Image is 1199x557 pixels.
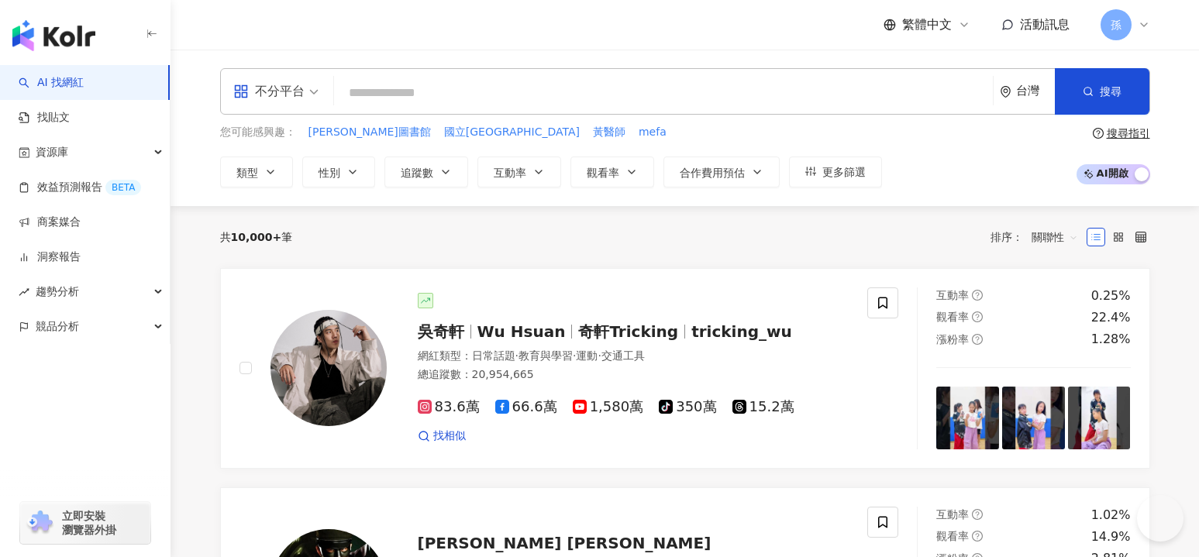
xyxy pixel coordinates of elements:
a: chrome extension立即安裝 瀏覽器外掛 [20,502,150,544]
span: 交通工具 [601,349,645,362]
img: post-image [1002,387,1065,449]
button: 黃醫師 [592,124,626,141]
span: mefa [639,125,667,140]
span: 日常話題 [472,349,515,362]
span: 教育與學習 [519,349,573,362]
button: 搜尋 [1055,68,1149,115]
button: 追蹤數 [384,156,468,187]
span: 繁體中文 [902,16,952,33]
span: 吳奇軒 [418,322,464,341]
span: 類型 [236,167,258,179]
span: question-circle [972,509,983,520]
button: 觀看率 [570,156,654,187]
span: 資源庫 [36,135,68,170]
span: question-circle [972,311,983,322]
img: logo [12,20,95,51]
span: · [573,349,576,362]
button: 性別 [302,156,375,187]
button: 互動率 [477,156,561,187]
a: 找相似 [418,428,466,444]
a: searchAI 找網紅 [19,75,84,91]
span: 83.6萬 [418,399,480,415]
button: [PERSON_NAME]圖書館 [308,124,432,141]
span: [PERSON_NAME]圖書館 [308,125,431,140]
div: 0.25% [1091,287,1131,304]
span: 活動訊息 [1020,17,1070,32]
a: 找貼文 [19,110,70,125]
span: 奇軒Tricking [578,322,678,341]
span: 觀看率 [936,311,969,323]
span: 互動率 [936,289,969,301]
span: appstore [233,84,249,99]
div: 22.4% [1091,309,1131,326]
span: 孫 [1111,16,1121,33]
span: 互動率 [494,167,526,179]
div: 總追蹤數 ： 20,954,665 [418,367,849,383]
button: 類型 [220,156,293,187]
button: mefa [638,124,667,141]
span: 搜尋 [1100,85,1121,98]
span: 更多篩選 [822,166,866,178]
span: 競品分析 [36,309,79,344]
a: 洞察報告 [19,249,81,265]
span: 追蹤數 [401,167,433,179]
span: 觀看率 [936,530,969,542]
span: 10,000+ [231,231,282,243]
span: 1,580萬 [573,399,644,415]
span: 您可能感興趣： [220,125,296,140]
span: tricking_wu [691,322,792,341]
div: 台灣 [1016,84,1055,98]
div: 不分平台 [233,79,305,104]
div: 1.28% [1091,331,1131,348]
div: 1.02% [1091,507,1131,524]
a: KOL Avatar吳奇軒Wu Hsuan奇軒Trickingtricking_wu網紅類型：日常話題·教育與學習·運動·交通工具總追蹤數：20,954,66583.6萬66.6萬1,580萬3... [220,268,1150,469]
span: 國立[GEOGRAPHIC_DATA] [444,125,580,140]
button: 合作費用預估 [663,156,780,187]
span: 互動率 [936,508,969,521]
img: post-image [936,387,999,449]
span: · [598,349,601,362]
span: rise [19,287,29,297]
span: 15.2萬 [732,399,794,415]
span: 立即安裝 瀏覽器外掛 [62,509,116,537]
span: 觀看率 [587,167,619,179]
div: 共 筆 [220,231,293,243]
span: 漲粉率 [936,333,969,346]
span: 運動 [576,349,598,362]
iframe: Help Scout Beacon - Open [1137,495,1183,542]
span: 找相似 [433,428,466,444]
a: 效益預測報告BETA [19,180,141,195]
span: 合作費用預估 [680,167,745,179]
img: post-image [1068,387,1131,449]
span: 66.6萬 [495,399,557,415]
div: 14.9% [1091,528,1131,545]
button: 更多篩選 [789,156,882,187]
div: 網紅類型 ： [418,349,849,364]
span: question-circle [1093,128,1104,139]
span: 關聯性 [1032,225,1078,249]
div: 搜尋指引 [1107,127,1150,139]
a: 商案媒合 [19,215,81,230]
span: question-circle [972,531,983,542]
span: [PERSON_NAME] [PERSON_NAME] [418,534,711,552]
span: 黃醫師 [593,125,625,140]
span: 趨勢分析 [36,274,79,309]
div: 排序： [991,225,1087,249]
span: Wu Hsuan [477,322,566,341]
img: KOL Avatar [270,310,387,426]
span: 性別 [319,167,340,179]
span: question-circle [972,290,983,301]
span: question-circle [972,334,983,345]
span: · [515,349,519,362]
img: chrome extension [25,511,55,535]
button: 國立[GEOGRAPHIC_DATA] [443,124,581,141]
span: 350萬 [659,399,716,415]
span: environment [1000,86,1011,98]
